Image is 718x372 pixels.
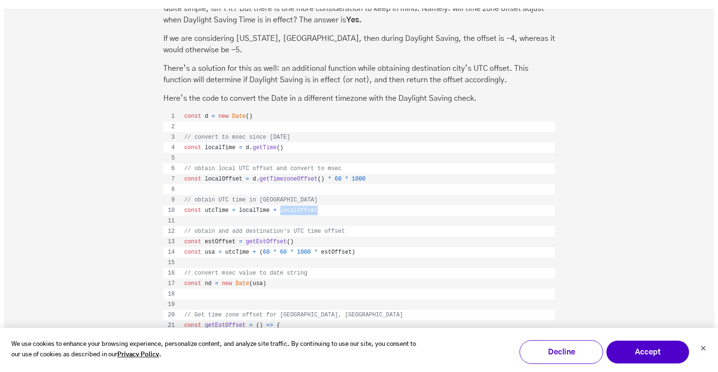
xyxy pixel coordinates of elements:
[280,207,318,214] span: localOffset
[232,113,246,120] span: Date
[273,207,276,214] span: +
[263,280,266,287] span: )
[246,113,249,120] span: (
[239,207,270,214] span: localTime
[184,144,201,151] span: const
[276,322,280,329] span: {
[249,322,253,329] span: =
[253,249,256,256] span: +
[318,176,321,182] span: (
[205,176,242,182] span: localOffset
[280,249,287,256] span: 60
[184,165,341,172] span: // obtain local UTC offset and convert to msec
[259,249,263,256] span: (
[259,322,263,329] span: )
[246,144,249,151] span: d
[287,238,290,245] span: (
[352,249,355,256] span: )
[606,340,690,364] button: Accept
[218,249,222,256] span: =
[184,113,201,120] span: const
[239,238,242,245] span: =
[218,113,229,120] span: new
[297,249,311,256] span: 1000
[215,280,218,287] span: =
[184,238,201,245] span: const
[246,238,287,245] span: getEstOffset
[256,176,259,182] span: .
[335,176,341,182] span: 60
[184,312,403,318] span: // Get time zone offset for [GEOGRAPHIC_DATA], [GEOGRAPHIC_DATA]
[225,249,249,256] span: utcTime
[205,249,215,256] span: usa
[184,280,201,287] span: const
[205,113,208,120] span: d
[236,280,249,287] span: Date
[205,207,228,214] span: utcTime
[249,113,253,120] span: )
[352,176,366,182] span: 1000
[184,228,345,235] span: // obtain and add destination's UTC time offset
[163,63,555,86] p: There’s a solution for this as well: an additional function while obtaining destination city’s UT...
[259,176,317,182] span: getTimezoneOffset
[249,144,253,151] span: .
[346,16,362,24] strong: Yes.
[246,176,249,182] span: =
[253,176,256,182] span: d
[222,280,232,287] span: new
[276,144,280,151] span: (
[256,322,259,329] span: (
[163,3,555,26] p: Quite simple, isn’t it? But there is one more consideration to keep in mind. Namely: will time zo...
[321,176,324,182] span: )
[205,322,246,329] span: getEstOffset
[263,249,270,256] span: 60
[163,93,555,104] p: Here’s the code to convert the Date in a different timezone with the Daylight Saving check.
[184,197,318,203] span: // obtain UTC time in [GEOGRAPHIC_DATA]
[184,249,201,256] span: const
[11,339,419,361] p: We use cookies to enhance your browsing experience, personalize content, and analyze site traffic...
[290,238,293,245] span: )
[280,144,283,151] span: )
[184,207,201,214] span: const
[205,144,236,151] span: localTime
[232,207,236,214] span: =
[253,280,263,287] span: usa
[163,33,555,56] p: If we are considering [US_STATE], [GEOGRAPHIC_DATA], then during Daylight Saving, the offset is -...
[253,144,276,151] span: getTime
[249,280,253,287] span: (
[184,134,290,141] span: // convert to msec since [DATE]
[700,344,706,354] button: Dismiss cookie banner
[520,340,603,364] button: Decline
[184,176,201,182] span: const
[184,322,201,329] span: const
[266,322,273,329] span: =>
[184,270,307,277] span: // convert msec value to date string
[212,113,215,120] span: =
[205,280,211,287] span: nd
[321,249,352,256] span: estOffset
[117,350,159,361] a: Privacy Policy
[239,144,242,151] span: =
[205,238,236,245] span: estOffset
